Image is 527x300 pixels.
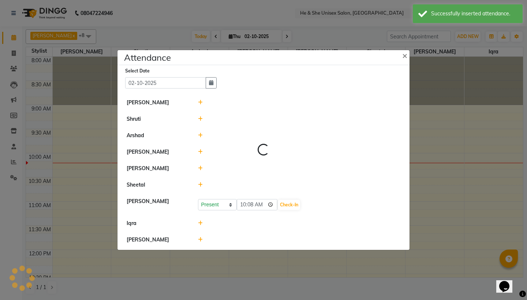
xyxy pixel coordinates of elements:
button: Check-In [278,200,300,210]
div: [PERSON_NAME] [121,148,193,156]
div: [PERSON_NAME] [121,99,193,106]
div: Iqra [121,220,193,227]
div: Shruti [121,115,193,123]
div: [PERSON_NAME] [121,165,193,172]
span: × [402,50,407,61]
div: Sheetal [121,181,193,189]
iframe: chat widget [496,271,520,293]
h4: Attendance [124,51,171,64]
input: Select date [125,77,206,89]
div: [PERSON_NAME] [121,236,193,244]
button: Close [396,45,415,65]
div: [PERSON_NAME] [121,198,193,211]
div: Successfully inserted attendance. [431,10,517,18]
label: Select Date [125,68,150,74]
div: Arshad [121,132,193,139]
